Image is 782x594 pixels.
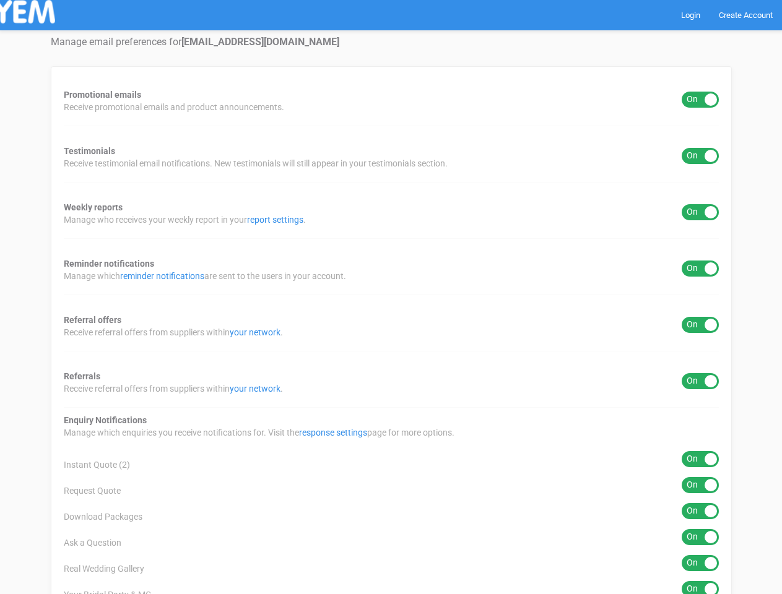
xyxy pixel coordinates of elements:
[247,215,303,225] a: report settings
[64,202,123,212] strong: Weekly reports
[64,259,154,269] strong: Reminder notifications
[64,382,283,395] span: Receive referral offers from suppliers within .
[120,271,204,281] a: reminder notifications
[299,428,367,437] a: response settings
[64,90,141,100] strong: Promotional emails
[181,36,339,48] strong: [EMAIL_ADDRESS][DOMAIN_NAME]
[64,315,121,325] strong: Referral offers
[51,37,732,48] h4: Manage email preferences for
[64,326,283,338] span: Receive referral offers from suppliers within .
[64,157,448,170] span: Receive testimonial email notifications. New testimonials will still appear in your testimonials ...
[230,384,280,394] a: your network
[64,458,130,471] span: Instant Quote (2)
[64,270,346,282] span: Manage which are sent to the users in your account.
[64,371,100,381] strong: Referrals
[64,426,454,439] span: Manage which enquiries you receive notifications for. Visit the page for more options.
[230,327,280,337] a: your network
[64,146,115,156] strong: Testimonials
[64,213,306,226] span: Manage who receives your weekly report in your .
[64,536,121,549] span: Ask a Question
[64,510,142,523] span: Download Packages
[64,415,147,425] strong: Enquiry Notifications
[64,562,144,575] span: Real Wedding Gallery
[64,101,284,113] span: Receive promotional emails and product announcements.
[64,484,121,497] span: Request Quote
